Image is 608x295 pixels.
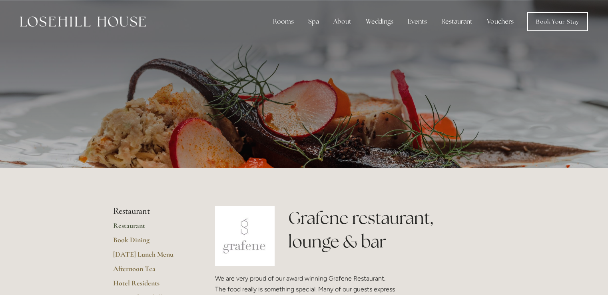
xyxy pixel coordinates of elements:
[288,206,495,253] h1: Grafene restaurant, lounge & bar
[401,14,433,30] div: Events
[20,16,146,27] img: Losehill House
[113,250,189,264] a: [DATE] Lunch Menu
[215,206,275,266] img: grafene.jpg
[267,14,300,30] div: Rooms
[302,14,325,30] div: Spa
[113,235,189,250] a: Book Dining
[113,264,189,279] a: Afternoon Tea
[113,206,189,217] li: Restaurant
[327,14,358,30] div: About
[480,14,520,30] a: Vouchers
[113,221,189,235] a: Restaurant
[527,12,588,31] a: Book Your Stay
[113,279,189,293] a: Hotel Residents
[435,14,479,30] div: Restaurant
[359,14,400,30] div: Weddings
